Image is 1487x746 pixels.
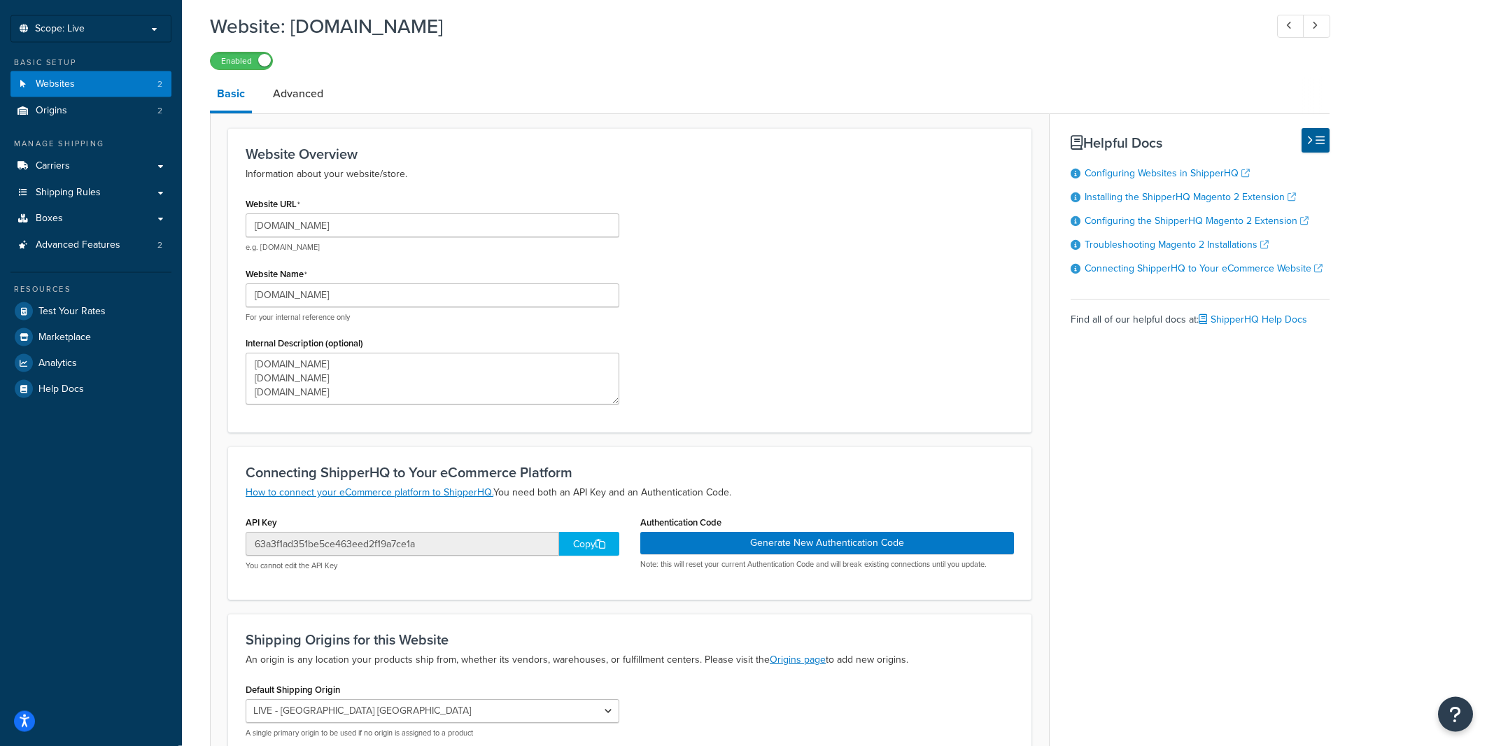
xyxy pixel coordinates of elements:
[1085,166,1250,181] a: Configuring Websites in ShipperHQ
[1085,261,1323,276] a: Connecting ShipperHQ to Your eCommerce Website
[210,77,252,113] a: Basic
[10,283,171,295] div: Resources
[246,166,1014,183] p: Information about your website/store.
[246,242,619,253] p: e.g. [DOMAIN_NAME]
[246,353,619,404] textarea: [DOMAIN_NAME] [DOMAIN_NAME] [DOMAIN_NAME]
[157,239,162,251] span: 2
[36,78,75,90] span: Websites
[246,728,619,738] p: A single primary origin to be used if no origin is assigned to a product
[246,485,493,500] a: How to connect your eCommerce platform to ShipperHQ.
[38,358,77,370] span: Analytics
[1085,213,1309,228] a: Configuring the ShipperHQ Magento 2 Extension
[10,180,171,206] a: Shipping Rules
[35,23,85,35] span: Scope: Live
[1085,237,1269,252] a: Troubleshooting Magento 2 Installations
[266,77,330,111] a: Advanced
[246,652,1014,668] p: An origin is any location your products ship from, whether its vendors, warehouses, or fulfillmen...
[246,465,1014,480] h3: Connecting ShipperHQ to Your eCommerce Platform
[640,559,1014,570] p: Note: this will reset your current Authentication Code and will break existing connections until ...
[38,306,106,318] span: Test Your Rates
[157,78,162,90] span: 2
[36,187,101,199] span: Shipping Rules
[246,684,340,695] label: Default Shipping Origin
[1199,312,1307,327] a: ShipperHQ Help Docs
[559,532,619,556] div: Copy
[1085,190,1296,204] a: Installing the ShipperHQ Magento 2 Extension
[10,299,171,324] a: Test Your Rates
[1302,128,1330,153] button: Hide Help Docs
[246,146,1014,162] h3: Website Overview
[36,105,67,117] span: Origins
[246,338,363,349] label: Internal Description (optional)
[36,213,63,225] span: Boxes
[10,232,171,258] li: Advanced Features
[246,312,619,323] p: For your internal reference only
[10,325,171,350] a: Marketplace
[246,199,300,210] label: Website URL
[1071,299,1330,330] div: Find all of our helpful docs at:
[10,206,171,232] a: Boxes
[38,383,84,395] span: Help Docs
[10,98,171,124] li: Origins
[36,239,120,251] span: Advanced Features
[246,561,619,571] p: You cannot edit the API Key
[246,517,277,528] label: API Key
[10,351,171,376] a: Analytics
[640,532,1014,554] button: Generate New Authentication Code
[770,652,826,667] a: Origins page
[10,57,171,69] div: Basic Setup
[38,332,91,344] span: Marketplace
[10,376,171,402] a: Help Docs
[10,232,171,258] a: Advanced Features2
[10,71,171,97] li: Websites
[10,98,171,124] a: Origins2
[246,269,307,280] label: Website Name
[640,517,721,528] label: Authentication Code
[10,138,171,150] div: Manage Shipping
[1071,135,1330,150] h3: Helpful Docs
[211,52,272,69] label: Enabled
[246,484,1014,501] p: You need both an API Key and an Authentication Code.
[10,71,171,97] a: Websites2
[1277,15,1304,38] a: Previous Record
[1303,15,1330,38] a: Next Record
[210,13,1251,40] h1: Website: [DOMAIN_NAME]
[10,153,171,179] a: Carriers
[1438,697,1473,732] button: Open Resource Center
[246,632,1014,647] h3: Shipping Origins for this Website
[157,105,162,117] span: 2
[36,160,70,172] span: Carriers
